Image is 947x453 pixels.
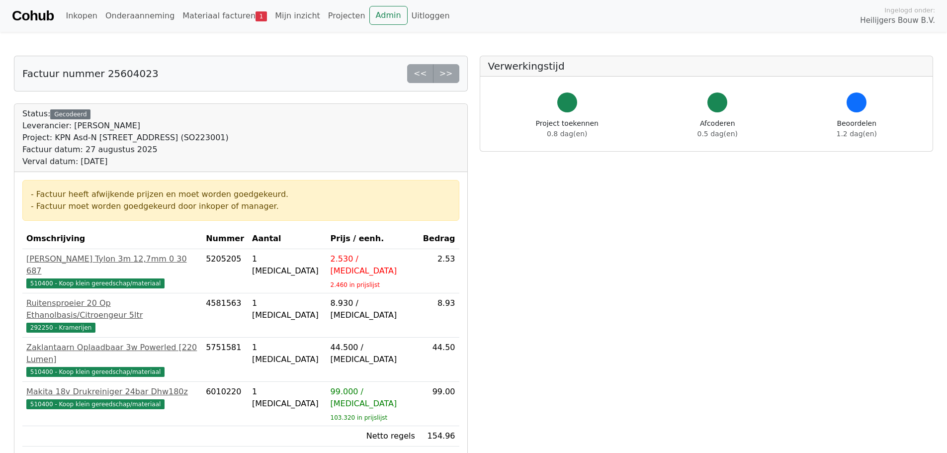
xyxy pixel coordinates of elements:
td: 44.50 [419,338,459,382]
td: 154.96 [419,426,459,447]
a: Ruitensproeier 20 Op Ethanolbasis/Citroengeur 5ltr292250 - Kramerijen [26,297,198,333]
div: - Factuur heeft afwijkende prijzen en moet worden goedgekeurd. [31,188,451,200]
div: Leverancier: [PERSON_NAME] [22,120,229,132]
a: Materiaal facturen1 [178,6,271,26]
a: Mijn inzicht [271,6,324,26]
div: 1 [MEDICAL_DATA] [252,253,322,277]
div: 8.930 / [MEDICAL_DATA] [331,297,415,321]
a: Inkopen [62,6,101,26]
td: 5751581 [202,338,248,382]
td: Netto regels [327,426,419,447]
sub: 2.460 in prijslijst [331,281,380,288]
th: Omschrijving [22,229,202,249]
div: Beoordelen [837,118,877,139]
td: 2.53 [419,249,459,293]
div: - Factuur moet worden goedgekeurd door inkoper of manager. [31,200,451,212]
span: 1 [256,11,267,21]
a: Cohub [12,4,54,28]
th: Nummer [202,229,248,249]
h5: Factuur nummer 25604023 [22,68,159,80]
div: Verval datum: [DATE] [22,156,229,168]
span: 0.5 dag(en) [697,130,738,138]
span: 0.8 dag(en) [547,130,587,138]
div: 2.530 / [MEDICAL_DATA] [331,253,415,277]
th: Bedrag [419,229,459,249]
sub: 103.320 in prijslijst [331,414,388,421]
div: Factuur datum: 27 augustus 2025 [22,144,229,156]
td: 99.00 [419,382,459,426]
td: 4581563 [202,293,248,338]
a: Makita 18v Drukreiniger 24bar Dhw180z510400 - Koop klein gereedschap/materiaal [26,386,198,410]
div: Makita 18v Drukreiniger 24bar Dhw180z [26,386,198,398]
div: Project toekennen [536,118,599,139]
div: 99.000 / [MEDICAL_DATA] [331,386,415,410]
span: 510400 - Koop klein gereedschap/materiaal [26,399,165,409]
a: Uitloggen [408,6,454,26]
div: Zaklantaarn Oplaadbaar 3w Powerled [220 Lumen] [26,342,198,365]
td: 5205205 [202,249,248,293]
span: 292250 - Kramerijen [26,323,95,333]
div: 1 [MEDICAL_DATA] [252,386,322,410]
div: 1 [MEDICAL_DATA] [252,342,322,365]
span: 510400 - Koop klein gereedschap/materiaal [26,278,165,288]
td: 6010220 [202,382,248,426]
div: [PERSON_NAME] Tylon 3m 12,7mm 0 30 687 [26,253,198,277]
div: Gecodeerd [50,109,90,119]
th: Prijs / eenh. [327,229,419,249]
div: Ruitensproeier 20 Op Ethanolbasis/Citroengeur 5ltr [26,297,198,321]
span: 510400 - Koop klein gereedschap/materiaal [26,367,165,377]
div: 1 [MEDICAL_DATA] [252,297,322,321]
span: Heilijgers Bouw B.V. [860,15,935,26]
div: 44.500 / [MEDICAL_DATA] [331,342,415,365]
a: [PERSON_NAME] Tylon 3m 12,7mm 0 30 687510400 - Koop klein gereedschap/materiaal [26,253,198,289]
th: Aantal [248,229,326,249]
a: Onderaanneming [101,6,178,26]
a: Admin [369,6,408,25]
td: 8.93 [419,293,459,338]
div: Afcoderen [697,118,738,139]
div: Status: [22,108,229,168]
a: Projecten [324,6,369,26]
span: Ingelogd onder: [884,5,935,15]
div: Project: KPN Asd-N [STREET_ADDRESS] (SO223001) [22,132,229,144]
h5: Verwerkingstijd [488,60,925,72]
span: 1.2 dag(en) [837,130,877,138]
a: Zaklantaarn Oplaadbaar 3w Powerled [220 Lumen]510400 - Koop klein gereedschap/materiaal [26,342,198,377]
